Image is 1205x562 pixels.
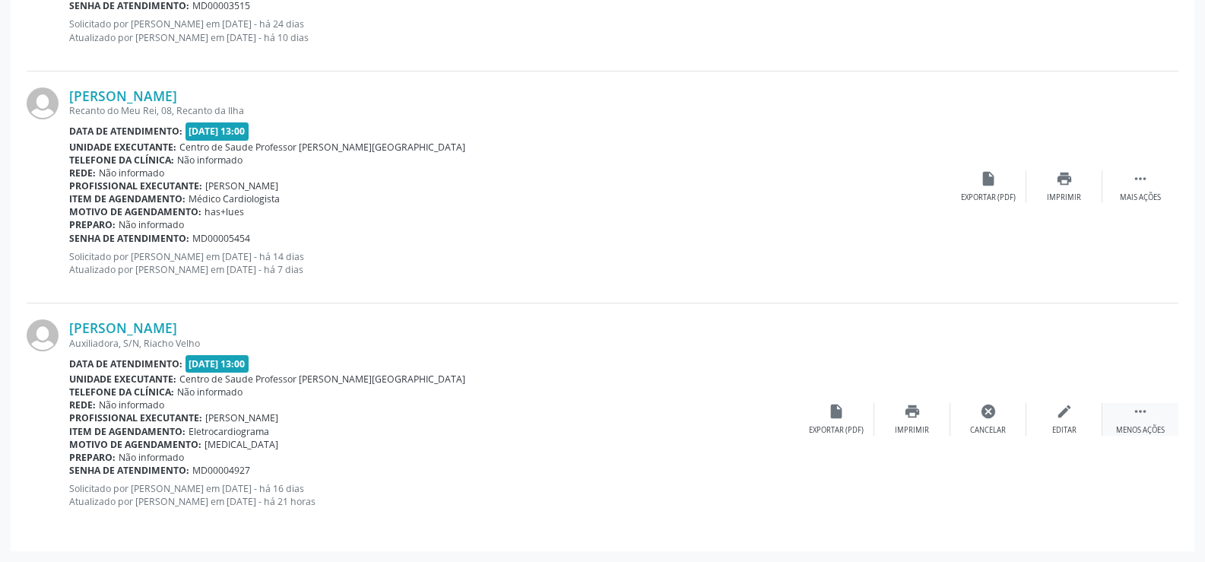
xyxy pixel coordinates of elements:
[970,425,1006,436] div: Cancelar
[1052,425,1077,436] div: Editar
[69,125,182,138] b: Data de atendimento:
[1132,403,1149,420] i: 
[189,192,280,205] span: Médico Cardiologista
[186,122,249,140] span: [DATE] 13:00
[192,464,250,477] span: MD00004927
[205,411,278,424] span: [PERSON_NAME]
[69,482,798,508] p: Solicitado por [PERSON_NAME] em [DATE] - há 16 dias Atualizado por [PERSON_NAME] em [DATE] - há 2...
[179,373,465,386] span: Centro de Saude Professor [PERSON_NAME][GEOGRAPHIC_DATA]
[179,141,465,154] span: Centro de Saude Professor [PERSON_NAME][GEOGRAPHIC_DATA]
[69,319,177,336] a: [PERSON_NAME]
[192,232,250,245] span: MD00005454
[69,179,202,192] b: Profissional executante:
[177,386,243,398] span: Não informado
[1056,170,1073,187] i: print
[69,464,189,477] b: Senha de atendimento:
[99,398,164,411] span: Não informado
[69,167,96,179] b: Rede:
[1047,192,1081,203] div: Imprimir
[828,403,845,420] i: insert_drive_file
[69,438,201,451] b: Motivo de agendamento:
[205,205,244,218] span: has+lues
[177,154,243,167] span: Não informado
[69,411,202,424] b: Profissional executante:
[69,337,798,350] div: Auxiliadora, S/N, Riacho Velho
[69,425,186,438] b: Item de agendamento:
[69,205,201,218] b: Motivo de agendamento:
[69,87,177,104] a: [PERSON_NAME]
[980,403,997,420] i: cancel
[69,192,186,205] b: Item de agendamento:
[186,355,249,373] span: [DATE] 13:00
[189,425,269,438] span: Eletrocardiograma
[27,87,59,119] img: img
[99,167,164,179] span: Não informado
[119,218,184,231] span: Não informado
[69,451,116,464] b: Preparo:
[1132,170,1149,187] i: 
[69,141,176,154] b: Unidade executante:
[27,319,59,351] img: img
[69,373,176,386] b: Unidade executante:
[119,451,184,464] span: Não informado
[980,170,997,187] i: insert_drive_file
[1056,403,1073,420] i: edit
[809,425,864,436] div: Exportar (PDF)
[1120,192,1161,203] div: Mais ações
[895,425,929,436] div: Imprimir
[205,438,278,451] span: [MEDICAL_DATA]
[904,403,921,420] i: print
[69,250,950,276] p: Solicitado por [PERSON_NAME] em [DATE] - há 14 dias Atualizado por [PERSON_NAME] em [DATE] - há 7...
[69,154,174,167] b: Telefone da clínica:
[69,104,950,117] div: Recanto do Meu Rei, 08, Recanto da Ilha
[69,386,174,398] b: Telefone da clínica:
[69,17,950,43] p: Solicitado por [PERSON_NAME] em [DATE] - há 24 dias Atualizado por [PERSON_NAME] em [DATE] - há 1...
[1116,425,1165,436] div: Menos ações
[961,192,1016,203] div: Exportar (PDF)
[69,357,182,370] b: Data de atendimento:
[69,398,96,411] b: Rede:
[69,218,116,231] b: Preparo:
[205,179,278,192] span: [PERSON_NAME]
[69,232,189,245] b: Senha de atendimento:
